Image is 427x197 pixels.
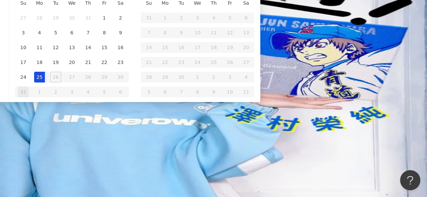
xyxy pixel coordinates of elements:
[15,25,31,40] td: 2025-08-03
[64,40,80,55] td: 2025-08-13
[15,70,31,85] td: 2025-08-24
[83,57,94,68] div: 21
[48,10,64,25] td: 2025-07-29
[112,55,129,70] td: 2025-08-23
[50,12,61,23] div: 29
[31,70,48,85] td: 2025-08-25
[18,57,29,68] div: 17
[50,42,61,53] div: 12
[64,10,80,25] td: 2025-07-30
[50,27,61,38] div: 5
[31,25,48,40] td: 2025-08-04
[15,40,31,55] td: 2025-08-10
[66,42,77,53] div: 13
[112,10,129,25] td: 2025-08-02
[115,27,126,38] div: 9
[80,55,96,70] td: 2025-08-21
[115,42,126,53] div: 16
[66,27,77,38] div: 6
[34,42,45,53] div: 11
[64,55,80,70] td: 2025-08-20
[15,10,31,25] td: 2025-07-27
[18,72,29,83] div: 24
[115,57,126,68] div: 23
[96,40,112,55] td: 2025-08-15
[99,27,110,38] div: 8
[83,27,94,38] div: 7
[99,12,110,23] div: 1
[83,12,94,23] div: 31
[80,25,96,40] td: 2025-08-07
[50,57,61,68] div: 19
[18,12,29,23] div: 27
[115,12,126,23] div: 2
[48,25,64,40] td: 2025-08-05
[66,12,77,23] div: 30
[99,42,110,53] div: 15
[18,27,29,38] div: 3
[31,40,48,55] td: 2025-08-11
[48,55,64,70] td: 2025-08-19
[18,42,29,53] div: 10
[31,10,48,25] td: 2025-07-28
[66,57,77,68] div: 20
[31,55,48,70] td: 2025-08-18
[34,12,45,23] div: 28
[112,40,129,55] td: 2025-08-16
[34,57,45,68] div: 18
[400,170,420,190] iframe: Help Scout Beacon - Open
[80,40,96,55] td: 2025-08-14
[83,42,94,53] div: 14
[80,10,96,25] td: 2025-07-31
[48,40,64,55] td: 2025-08-12
[96,25,112,40] td: 2025-08-08
[99,57,110,68] div: 22
[64,25,80,40] td: 2025-08-06
[112,25,129,40] td: 2025-08-09
[96,10,112,25] td: 2025-08-01
[34,72,45,83] div: 25
[15,55,31,70] td: 2025-08-17
[96,55,112,70] td: 2025-08-22
[34,27,45,38] div: 4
